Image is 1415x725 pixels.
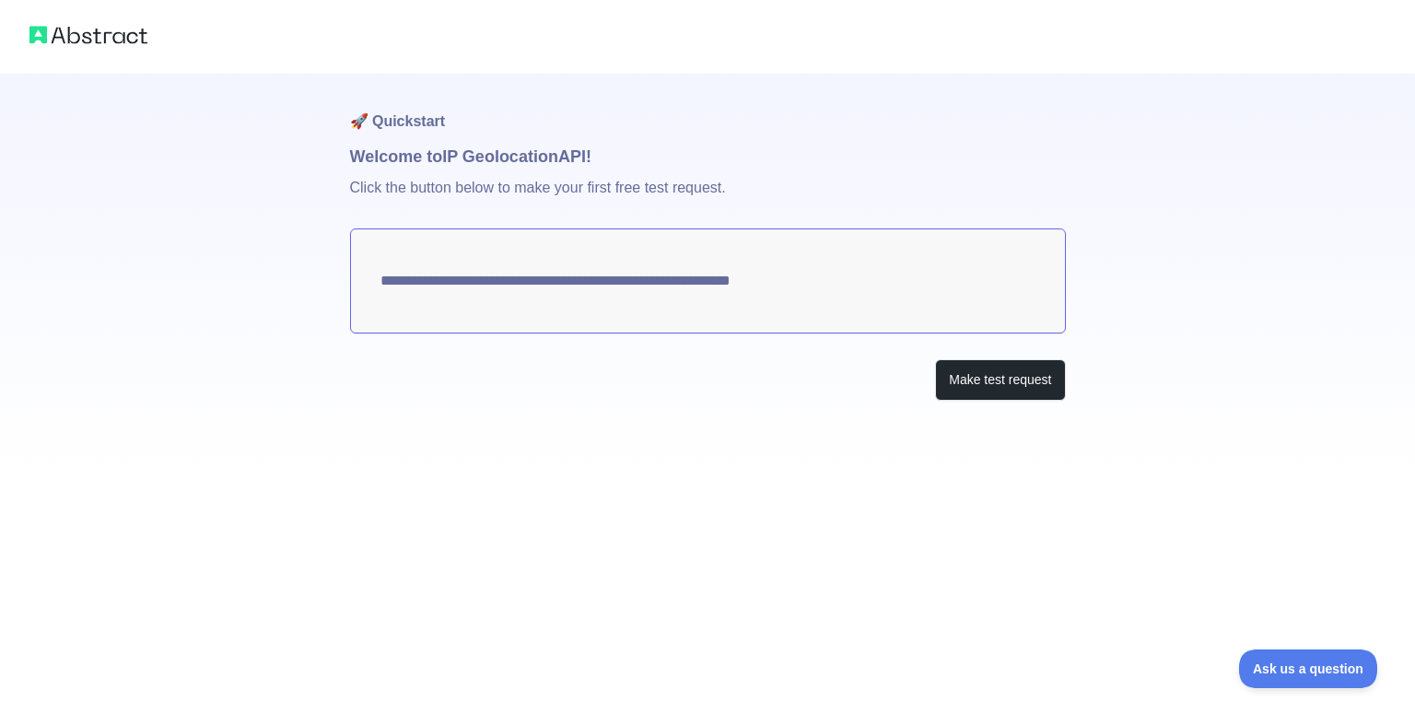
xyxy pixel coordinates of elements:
[29,22,147,48] img: Abstract logo
[350,144,1066,170] h1: Welcome to IP Geolocation API!
[350,170,1066,228] p: Click the button below to make your first free test request.
[1239,649,1378,688] iframe: Toggle Customer Support
[935,359,1065,401] button: Make test request
[350,74,1066,144] h1: 🚀 Quickstart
